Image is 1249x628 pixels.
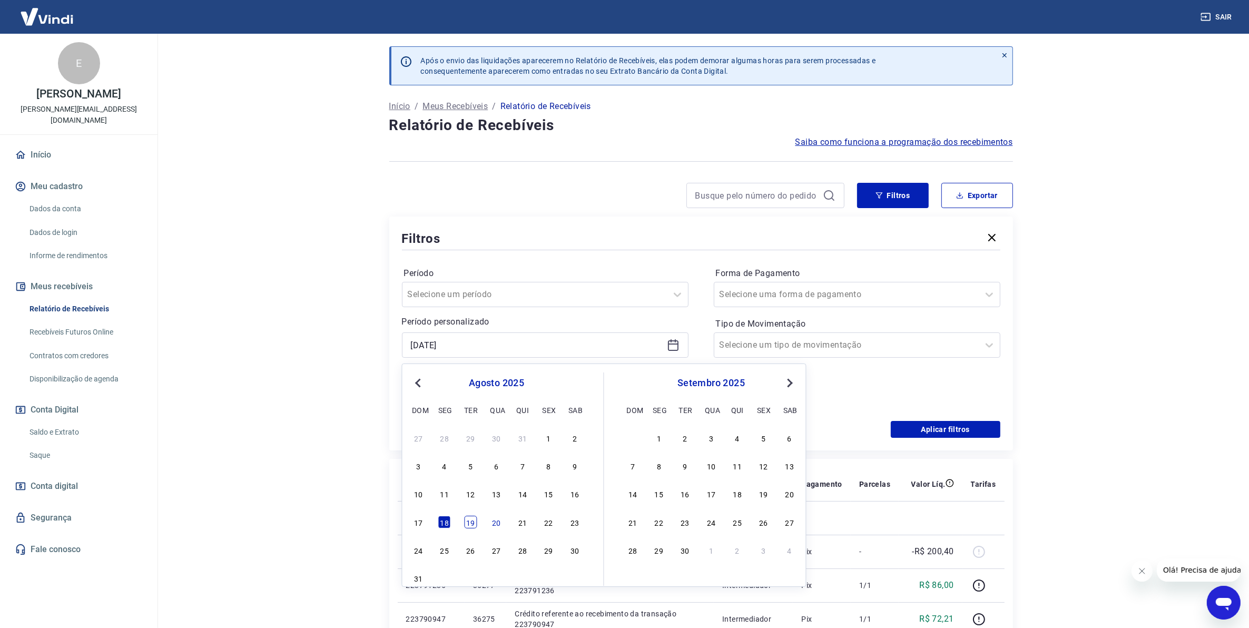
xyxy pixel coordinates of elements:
[13,398,145,421] button: Conta Digital
[626,404,639,416] div: dom
[13,475,145,498] a: Conta digital
[695,188,819,203] input: Busque pelo número do pedido
[857,183,929,208] button: Filtros
[783,487,796,500] div: Choose sábado, 20 de setembro de 2025
[516,459,529,472] div: Choose quinta-feira, 7 de agosto de 2025
[679,459,692,472] div: Choose terça-feira, 9 de setembro de 2025
[543,431,555,444] div: Choose sexta-feira, 1 de agosto de 2025
[404,267,686,280] label: Período
[757,544,770,556] div: Choose sexta-feira, 3 de outubro de 2025
[801,479,842,489] p: Pagamento
[438,544,451,556] div: Choose segunda-feira, 25 de agosto de 2025
[1198,7,1236,27] button: Sair
[464,544,477,556] div: Choose terça-feira, 26 de agosto de 2025
[757,459,770,472] div: Choose sexta-feira, 12 de setembro de 2025
[464,516,477,528] div: Choose terça-feira, 19 de agosto de 2025
[679,516,692,528] div: Choose terça-feira, 23 de setembro de 2025
[1157,558,1241,582] iframe: Mensagem da empresa
[912,545,954,558] p: -R$ 200,40
[716,267,998,280] label: Forma de Pagamento
[464,431,477,444] div: Choose terça-feira, 29 de julho de 2025
[626,431,639,444] div: Choose domingo, 31 de agosto de 2025
[516,572,529,584] div: Choose quinta-feira, 4 de setembro de 2025
[568,404,581,416] div: sab
[13,506,145,529] a: Segurança
[891,421,1000,438] button: Aplicar filtros
[625,430,798,557] div: month 2025-09
[412,544,425,556] div: Choose domingo, 24 de agosto de 2025
[757,487,770,500] div: Choose sexta-feira, 19 de setembro de 2025
[783,544,796,556] div: Choose sábado, 4 de outubro de 2025
[13,1,81,33] img: Vindi
[25,445,145,466] a: Saque
[568,487,581,500] div: Choose sábado, 16 de agosto de 2025
[919,579,953,592] p: R$ 86,00
[653,544,665,556] div: Choose segunda-feira, 29 de setembro de 2025
[568,431,581,444] div: Choose sábado, 2 de agosto de 2025
[464,572,477,584] div: Choose terça-feira, 2 de setembro de 2025
[705,516,717,528] div: Choose quarta-feira, 24 de setembro de 2025
[568,516,581,528] div: Choose sábado, 23 de agosto de 2025
[438,459,451,472] div: Choose segunda-feira, 4 de agosto de 2025
[568,572,581,584] div: Choose sábado, 6 de setembro de 2025
[464,459,477,472] div: Choose terça-feira, 5 de agosto de 2025
[705,431,717,444] div: Choose quarta-feira, 3 de setembro de 2025
[911,479,946,489] p: Valor Líq.
[568,544,581,556] div: Choose sábado, 30 de agosto de 2025
[801,614,842,624] p: Pix
[412,572,425,584] div: Choose domingo, 31 de agosto de 2025
[13,275,145,298] button: Meus recebíveis
[859,546,890,557] p: -
[859,479,890,489] p: Parcelas
[757,404,770,416] div: sex
[653,431,665,444] div: Choose segunda-feira, 1 de setembro de 2025
[31,479,78,494] span: Conta digital
[722,614,784,624] p: Intermediador
[731,516,744,528] div: Choose quinta-feira, 25 de setembro de 2025
[731,431,744,444] div: Choose quinta-feira, 4 de setembro de 2025
[679,544,692,556] div: Choose terça-feira, 30 de setembro de 2025
[389,100,410,113] a: Início
[543,516,555,528] div: Choose sexta-feira, 22 de agosto de 2025
[389,115,1013,136] h4: Relatório de Recebíveis
[464,487,477,500] div: Choose terça-feira, 12 de agosto de 2025
[653,487,665,500] div: Choose segunda-feira, 15 de setembro de 2025
[412,377,425,389] button: Previous Month
[490,431,503,444] div: Choose quarta-feira, 30 de julho de 2025
[490,544,503,556] div: Choose quarta-feira, 27 de agosto de 2025
[859,580,890,591] p: 1/1
[626,544,639,556] div: Choose domingo, 28 de setembro de 2025
[412,459,425,472] div: Choose domingo, 3 de agosto de 2025
[705,544,717,556] div: Choose quarta-feira, 1 de outubro de 2025
[490,404,503,416] div: qua
[1207,586,1241,620] iframe: Botão para abrir a janela de mensagens
[25,298,145,320] a: Relatório de Recebíveis
[25,421,145,443] a: Saldo e Extrato
[406,614,456,624] p: 223790947
[412,516,425,528] div: Choose domingo, 17 de agosto de 2025
[25,345,145,367] a: Contratos com credores
[411,337,663,353] input: Data inicial
[438,516,451,528] div: Choose segunda-feira, 18 de agosto de 2025
[716,318,998,330] label: Tipo de Movimentação
[731,459,744,472] div: Choose quinta-feira, 11 de setembro de 2025
[13,175,145,198] button: Meu cadastro
[679,431,692,444] div: Choose terça-feira, 2 de setembro de 2025
[13,143,145,166] a: Início
[490,487,503,500] div: Choose quarta-feira, 13 de agosto de 2025
[653,404,665,416] div: seg
[516,431,529,444] div: Choose quinta-feira, 31 de julho de 2025
[859,614,890,624] p: 1/1
[490,459,503,472] div: Choose quarta-feira, 6 de agosto de 2025
[415,100,418,113] p: /
[543,404,555,416] div: sex
[25,198,145,220] a: Dados da conta
[438,404,451,416] div: seg
[731,544,744,556] div: Choose quinta-feira, 2 de outubro de 2025
[25,368,145,390] a: Disponibilização de agenda
[783,459,796,472] div: Choose sábado, 13 de setembro de 2025
[438,487,451,500] div: Choose segunda-feira, 11 de agosto de 2025
[490,516,503,528] div: Choose quarta-feira, 20 de agosto de 2025
[25,245,145,267] a: Informe de rendimentos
